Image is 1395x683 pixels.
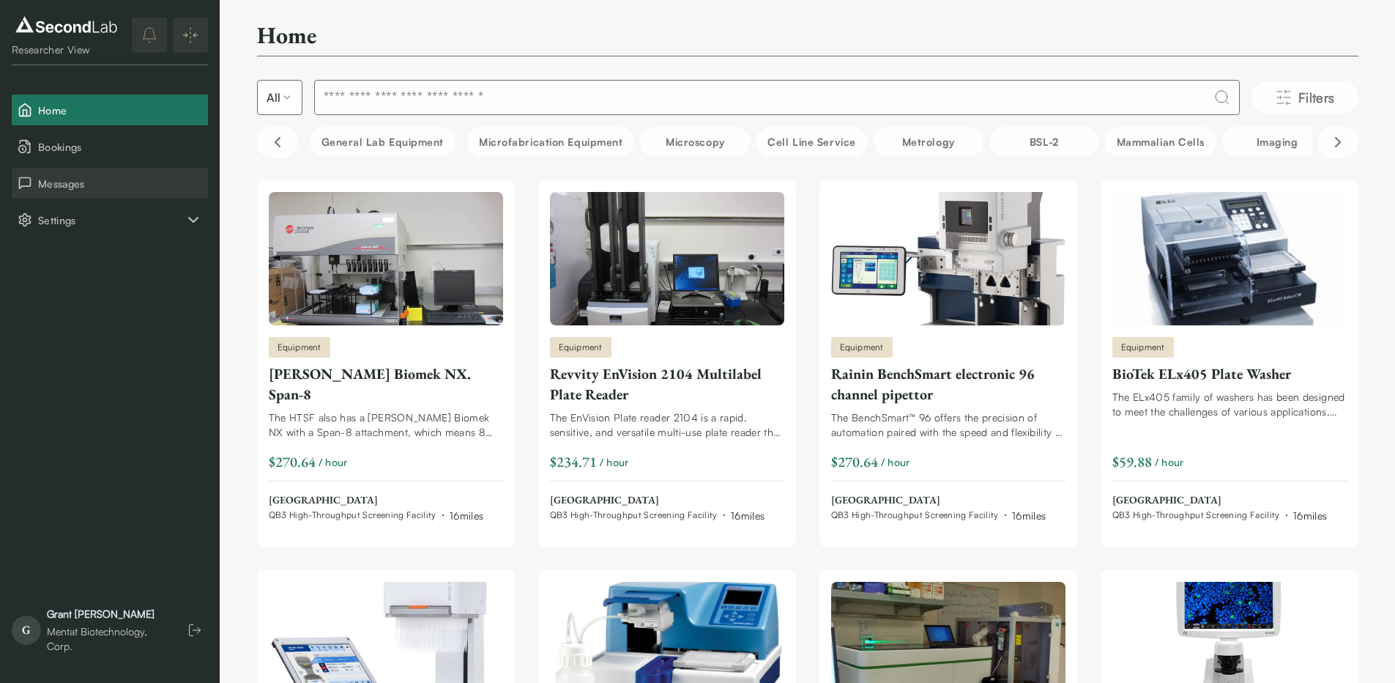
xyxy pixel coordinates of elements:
[640,127,750,157] button: Microscopy
[467,127,634,157] button: Microfabrication Equipment
[874,127,983,157] button: Metrology
[269,509,436,521] span: QB3 High-Throughput Screening Facility
[831,451,878,472] div: $270.64
[600,454,629,470] span: / hour
[550,363,784,405] div: Revvity EnVision 2104 Multilabel Plate Reader
[257,126,298,158] button: Scroll left
[831,192,1065,523] a: Rainin BenchSmart electronic 96 channel pipettorEquipmentRainin BenchSmart electronic 96 channel ...
[319,454,348,470] span: / hour
[38,176,202,191] span: Messages
[132,18,167,53] button: notifications
[269,493,484,508] span: [GEOGRAPHIC_DATA]
[38,213,185,228] span: Settings
[1112,493,1328,508] span: [GEOGRAPHIC_DATA]
[1112,390,1347,419] div: The ELx405 family of washers has been designed to meet the challenges of various applications, re...
[550,451,597,472] div: $234.71
[1317,126,1358,158] button: Scroll right
[1298,87,1335,108] span: Filters
[881,454,910,470] span: / hour
[12,204,208,235] button: Settings
[269,363,503,405] div: [PERSON_NAME] Biomek NX. Span-8
[12,616,41,645] span: G
[831,493,1046,508] span: [GEOGRAPHIC_DATA]
[12,43,121,57] div: Researcher View
[182,617,208,643] button: Log out
[38,103,202,118] span: Home
[12,204,208,235] div: Settings sub items
[831,509,999,521] span: QB3 High-Throughput Screening Facility
[1251,81,1358,114] button: Filters
[550,493,765,508] span: [GEOGRAPHIC_DATA]
[173,18,208,53] button: Expand/Collapse sidebar
[1121,341,1165,354] span: Equipment
[756,127,867,157] button: Cell line service
[840,341,884,354] span: Equipment
[257,21,316,50] h2: Home
[1112,363,1347,384] div: BioTek ELx405 Plate Washer
[1293,508,1327,523] div: 16 miles
[12,131,208,162] button: Bookings
[278,341,321,354] span: Equipment
[831,410,1065,440] div: The BenchSmart™ 96 offers the precision of automation paired with the speed and flexibility of ma...
[269,192,503,523] a: Beckman-Coulter Biomek NX. Span-8Equipment[PERSON_NAME] Biomek NX. Span-8The HTSF also has a [PER...
[550,192,784,523] a: Revvity EnVision 2104 Multilabel Plate ReaderEquipmentRevvity EnVision 2104 Multilabel Plate Read...
[989,127,1099,157] button: BSL-2
[559,341,603,354] span: Equipment
[12,13,121,37] img: logo
[1105,127,1216,157] button: Mammalian Cells
[1012,508,1046,523] div: 16 miles
[450,508,483,523] div: 16 miles
[269,451,316,472] div: $270.64
[47,624,167,654] div: Mentat Biotechnology, Corp.
[269,192,503,325] img: Beckman-Coulter Biomek NX. Span-8
[550,410,784,440] div: The EnVision Plate reader 2104 is a rapid, sensitive, and versatile multi-use plate reader that a...
[1112,509,1280,521] span: QB3 High-Throughput Screening Facility
[12,95,208,125] button: Home
[831,363,1065,405] div: Rainin BenchSmart electronic 96 channel pipettor
[269,410,503,440] div: The HTSF also has a [PERSON_NAME] Biomek NX with a Span-8 attachment, which means 8 independently...
[38,139,202,155] span: Bookings
[257,80,302,115] button: Select listing type
[12,168,208,199] button: Messages
[1112,451,1152,472] div: $59.88
[1222,127,1332,157] button: Imaging
[550,192,784,325] img: Revvity EnVision 2104 Multilabel Plate Reader
[831,192,1065,325] img: Rainin BenchSmart electronic 96 channel pipettor
[47,607,167,621] div: Grant [PERSON_NAME]
[1112,192,1347,523] a: BioTek ELx405 Plate WasherEquipmentBioTek ELx405 Plate WasherThe ELx405 family of washers has bee...
[1155,454,1184,470] span: / hour
[1112,192,1347,325] img: BioTek ELx405 Plate Washer
[731,508,765,523] div: 16 miles
[550,509,718,521] span: QB3 High-Throughput Screening Facility
[310,127,456,157] button: General Lab equipment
